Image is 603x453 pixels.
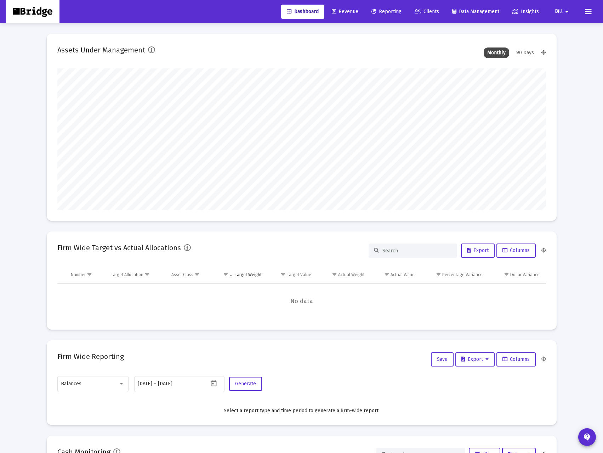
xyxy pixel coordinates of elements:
div: Target Weight [235,272,262,278]
span: Export [467,247,489,253]
button: Save [431,352,454,367]
button: Bill [546,4,580,18]
div: Percentage Variance [442,272,483,278]
span: Show filter options for column 'Number' [87,272,92,277]
span: Balances [61,381,81,387]
span: Show filter options for column 'Target Weight' [223,272,228,277]
span: Columns [502,356,530,362]
div: Actual Weight [338,272,365,278]
div: Target Value [287,272,311,278]
a: Revenue [326,5,364,19]
span: No data [57,297,546,305]
span: – [154,381,157,387]
span: Export [461,356,489,362]
h2: Assets Under Management [57,44,145,56]
span: Show filter options for column 'Percentage Variance' [436,272,441,277]
div: Data grid [57,266,546,319]
div: Monthly [484,47,509,58]
span: Revenue [332,9,358,15]
div: Number [71,272,86,278]
span: Reporting [371,9,402,15]
a: Reporting [366,5,407,19]
button: Columns [496,244,536,258]
span: Data Management [452,9,499,15]
td: Column Asset Class [166,266,214,283]
a: Data Management [446,5,505,19]
span: Clients [415,9,439,15]
div: 90 Days [513,47,537,58]
button: Open calendar [209,378,219,388]
input: End date [158,381,192,387]
span: Generate [235,381,256,387]
span: Bill [555,9,563,15]
span: Show filter options for column 'Actual Weight' [332,272,337,277]
td: Column Actual Weight [316,266,369,283]
mat-icon: arrow_drop_down [563,5,571,19]
a: Dashboard [281,5,324,19]
td: Column Actual Value [370,266,420,283]
button: Columns [496,352,536,367]
td: Column Target Value [267,266,317,283]
div: Select a report type and time period to generate a firm-wide report. [57,407,546,414]
button: Generate [229,377,262,391]
button: Export [461,244,495,258]
h2: Firm Wide Target vs Actual Allocations [57,242,181,253]
td: Column Number [66,266,106,283]
span: Save [437,356,448,362]
span: Dashboard [287,9,319,15]
span: Show filter options for column 'Actual Value' [384,272,389,277]
input: Search [382,248,452,254]
div: Dollar Variance [510,272,540,278]
button: Export [455,352,495,367]
span: Show filter options for column 'Target Value' [280,272,286,277]
div: Actual Value [391,272,415,278]
div: Asset Class [171,272,193,278]
mat-icon: contact_support [583,433,591,441]
h2: Firm Wide Reporting [57,351,124,362]
td: Column Target Weight [214,266,267,283]
a: Clients [409,5,445,19]
img: Dashboard [11,5,54,19]
span: Show filter options for column 'Target Allocation' [144,272,150,277]
span: Show filter options for column 'Asset Class' [194,272,200,277]
span: Columns [502,247,530,253]
span: Insights [512,9,539,15]
td: Column Percentage Variance [420,266,488,283]
div: Target Allocation [111,272,143,278]
input: Start date [138,381,152,387]
td: Column Dollar Variance [488,266,546,283]
span: Show filter options for column 'Dollar Variance' [504,272,509,277]
td: Column Target Allocation [106,266,166,283]
a: Insights [507,5,545,19]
